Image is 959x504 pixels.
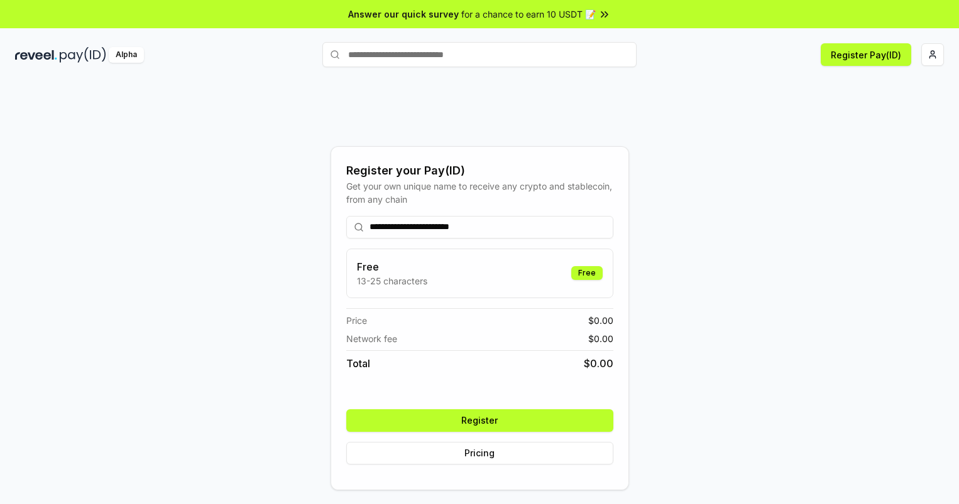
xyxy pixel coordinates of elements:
[571,266,603,280] div: Free
[346,180,613,206] div: Get your own unique name to receive any crypto and stablecoin, from any chain
[461,8,596,21] span: for a chance to earn 10 USDT 📝
[346,356,370,371] span: Total
[357,274,427,287] p: 13-25 characters
[346,409,613,432] button: Register
[821,43,911,66] button: Register Pay(ID)
[346,332,397,345] span: Network fee
[346,442,613,464] button: Pricing
[584,356,613,371] span: $ 0.00
[346,162,613,180] div: Register your Pay(ID)
[588,332,613,345] span: $ 0.00
[15,47,57,63] img: reveel_dark
[357,259,427,274] h3: Free
[60,47,106,63] img: pay_id
[109,47,144,63] div: Alpha
[348,8,459,21] span: Answer our quick survey
[346,314,367,327] span: Price
[588,314,613,327] span: $ 0.00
